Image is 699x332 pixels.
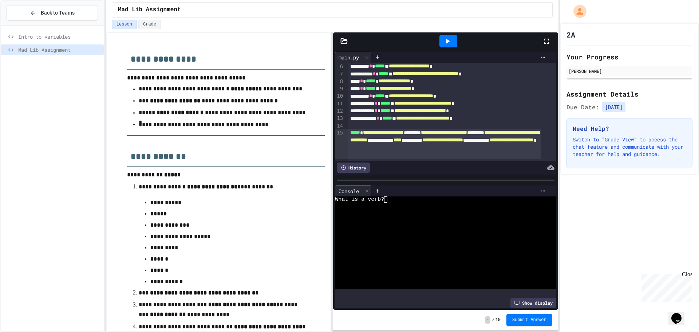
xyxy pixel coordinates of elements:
[335,54,363,61] div: main.py
[335,70,344,78] div: 7
[335,115,344,122] div: 13
[566,103,599,112] span: Due Date:
[138,20,161,29] button: Grade
[492,317,494,323] span: /
[566,30,575,40] h1: 2A
[41,9,75,17] span: Back to Teams
[566,52,692,62] h2: Your Progress
[335,185,372,196] div: Console
[335,108,344,115] div: 12
[668,303,692,325] iframe: chat widget
[3,3,50,46] div: Chat with us now!Close
[602,102,625,112] span: [DATE]
[566,89,692,99] h2: Assignment Details
[573,124,686,133] h3: Need Help?
[335,100,344,108] div: 11
[335,63,344,70] div: 6
[510,298,556,308] div: Show display
[335,93,344,100] div: 10
[506,314,552,326] button: Submit Answer
[335,52,372,63] div: main.py
[7,5,98,21] button: Back to Teams
[18,33,101,40] span: Intro to variables
[118,5,181,14] span: Mad Lib Assignment
[112,20,137,29] button: Lesson
[573,136,686,158] p: Switch to "Grade View" to access the chat feature and communicate with your teacher for help and ...
[337,163,370,173] div: History
[335,129,344,159] div: 15
[335,187,363,195] div: Console
[495,317,501,323] span: 10
[18,46,101,54] span: Mad Lib Assignment
[566,3,588,20] div: My Account
[335,196,384,203] span: What is a verb?
[639,271,692,302] iframe: chat widget
[512,317,546,323] span: Submit Answer
[485,316,490,324] span: -
[335,122,344,130] div: 14
[569,68,690,74] div: [PERSON_NAME]
[335,85,344,93] div: 9
[335,78,344,85] div: 8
